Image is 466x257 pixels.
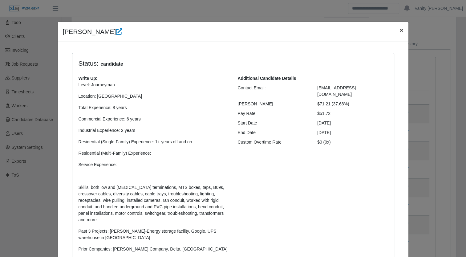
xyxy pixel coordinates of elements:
div: End Date [233,129,313,136]
p: Residential (Multi-Family) Experience: [79,150,229,157]
span: [EMAIL_ADDRESS][DOMAIN_NAME] [317,85,356,97]
p: Location: [GEOGRAPHIC_DATA] [79,93,229,100]
button: Close [395,22,408,38]
p: Residential (Single-Family) Experience: 1+ years off and on [79,139,229,145]
p: Commercial Experience: 6 years [79,116,229,122]
p: Total Experience: 8 years [79,104,229,111]
p: Prior Companies: [PERSON_NAME] Company, Delta, [GEOGRAPHIC_DATA] [79,246,229,252]
b: Write Up: [79,76,98,81]
p: Skills: both low and [MEDICAL_DATA] terminations, MTS boxes, taps, B09s, crossover cables, divers... [79,184,229,223]
span: [DATE] [317,130,331,135]
span: candidate [99,60,125,68]
p: Service Experience: [79,161,229,168]
div: [PERSON_NAME] [233,101,313,107]
div: Start Date [233,120,313,126]
span: × [399,27,403,34]
div: Contact Email: [233,85,313,98]
div: Custom Overtime Rate [233,139,313,145]
b: Additional Candidate Details [238,76,296,81]
div: $71.21 (37.68%) [313,101,392,107]
span: $0 (0x) [317,140,331,145]
div: $51.72 [313,110,392,117]
div: Pay Rate [233,110,313,117]
p: Past 3 Projects: [PERSON_NAME]-Energy storage facility, Google, UPS warehouse in [GEOGRAPHIC_DATA] [79,228,229,241]
h4: Status: [79,59,308,68]
p: Industrial Experience: 2 years [79,127,229,134]
div: [DATE] [313,120,392,126]
h4: [PERSON_NAME] [63,27,123,37]
p: Level: Journeyman [79,82,229,88]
